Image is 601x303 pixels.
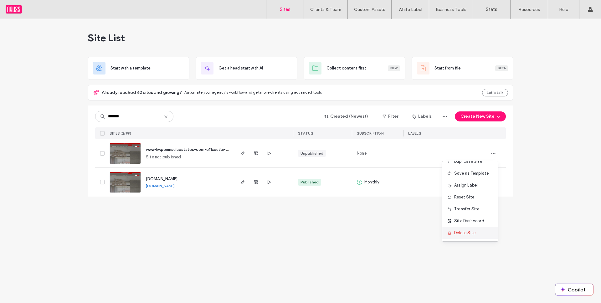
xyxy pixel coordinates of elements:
span: Collect content first [326,65,366,71]
div: Unpublished [300,151,323,156]
button: Copilot [555,284,593,295]
span: STATUS [298,131,313,136]
button: Filter [376,111,404,121]
span: LABELS [408,131,421,136]
span: Duplicate Site [454,158,482,165]
label: Stats [486,7,497,12]
div: Get a head start with AI [196,57,297,80]
span: Site not published [146,154,181,160]
span: Reset Site [454,194,474,200]
a: [DOMAIN_NAME] [146,177,177,181]
span: Assign Label [454,182,478,188]
div: Beta [495,65,508,71]
span: Start from file [434,65,461,71]
span: Save as Template [454,170,489,177]
button: Let's talk [482,89,508,96]
label: Business Tools [436,7,466,12]
label: Custom Assets [354,7,385,12]
span: None [357,150,367,157]
div: New [388,65,400,71]
label: White Label [398,7,422,12]
button: Create New Site [455,111,506,121]
span: Site List [88,32,125,44]
label: Resources [518,7,540,12]
span: SITES (2/99) [110,131,131,136]
label: Clients & Team [310,7,341,12]
span: Help [14,4,27,10]
div: Published [300,179,319,185]
span: Monthly [364,179,379,185]
span: SUBSCRIPTION [357,131,383,136]
div: Collect content firstNew [304,57,405,80]
button: Created (Newest) [319,111,374,121]
span: Automate your agency's workflow and get more clients using advanced tools [184,90,322,95]
button: Labels [407,111,437,121]
label: Help [559,7,568,12]
span: Get a head start with AI [218,65,263,71]
span: Site Dashboard [454,218,484,224]
span: Start with a template [110,65,151,71]
a: www-kwpeninsulaestates-com-e11xeu3ai-v1 [146,147,229,152]
span: Transfer Site [454,206,480,212]
span: Already reached 62 sites and growing? [102,90,182,96]
div: Start with a template [88,57,189,80]
span: Delete Site [454,230,475,236]
a: [DOMAIN_NAME] [146,183,175,188]
div: Start from fileBeta [412,57,513,80]
label: Sites [280,7,290,12]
